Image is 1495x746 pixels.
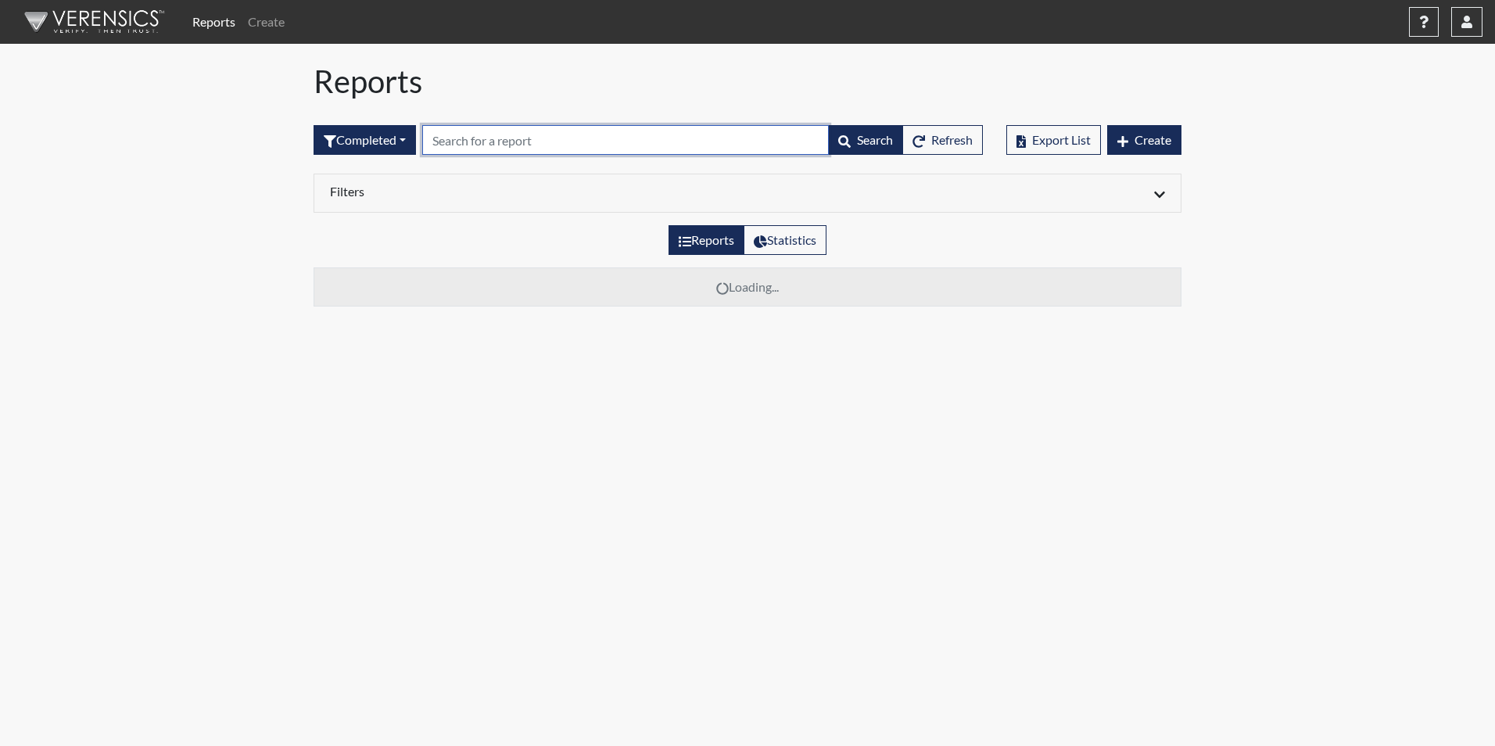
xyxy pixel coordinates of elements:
h1: Reports [314,63,1181,100]
button: Create [1107,125,1181,155]
input: Search by Registration ID, Interview Number, or Investigation Name. [422,125,829,155]
h6: Filters [330,184,736,199]
a: Reports [186,6,242,38]
button: Refresh [902,125,983,155]
span: Export List [1032,132,1091,147]
span: Create [1135,132,1171,147]
span: Search [857,132,893,147]
label: View statistics about completed interviews [744,225,826,255]
button: Export List [1006,125,1101,155]
td: Loading... [314,268,1181,307]
div: Filter by interview status [314,125,416,155]
button: Completed [314,125,416,155]
a: Create [242,6,291,38]
label: View the list of reports [669,225,744,255]
div: Click to expand/collapse filters [318,184,1177,203]
span: Refresh [931,132,973,147]
button: Search [828,125,903,155]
